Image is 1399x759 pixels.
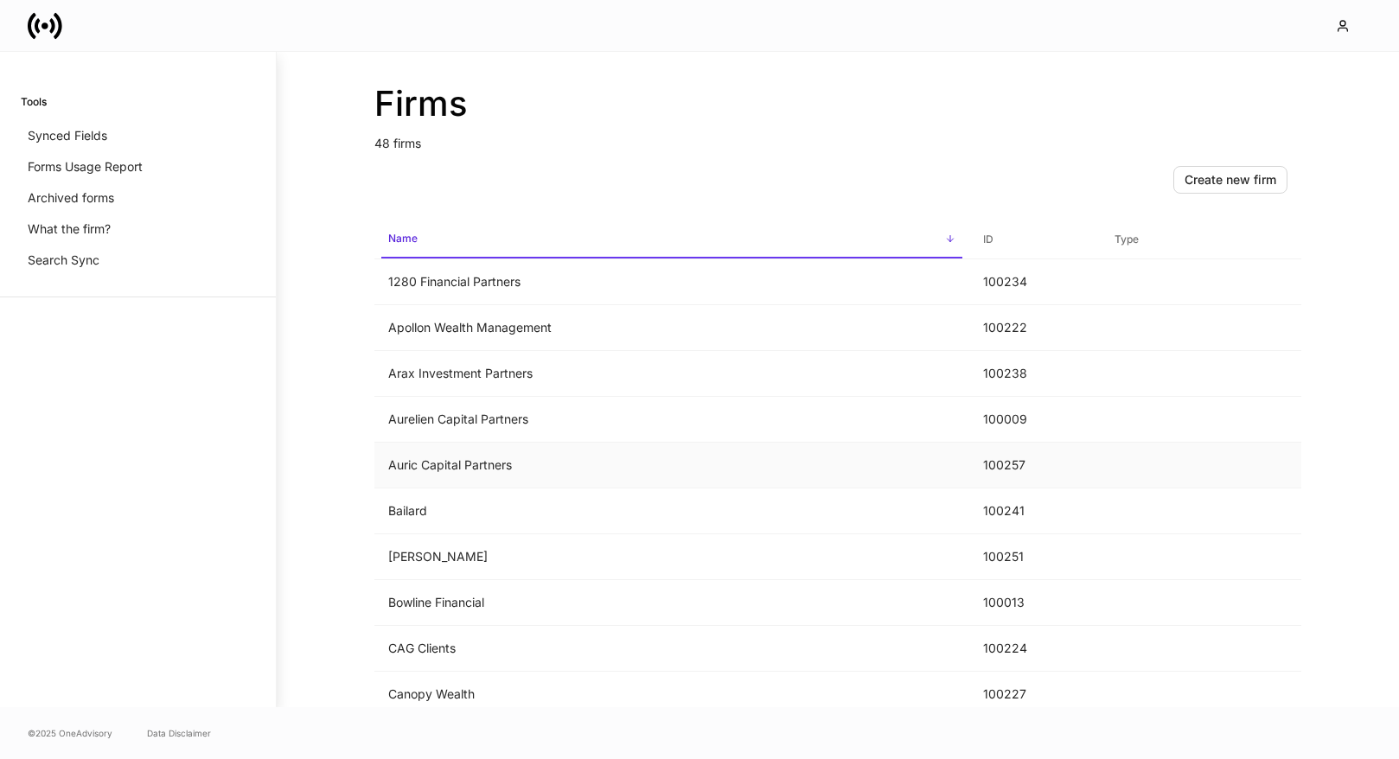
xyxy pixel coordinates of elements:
h6: Name [388,230,418,246]
a: What the firm? [21,214,255,245]
td: 100013 [969,580,1101,626]
a: Data Disclaimer [147,726,211,740]
td: CAG Clients [374,626,969,672]
p: Synced Fields [28,127,107,144]
td: 100224 [969,626,1101,672]
td: Arax Investment Partners [374,351,969,397]
span: ID [976,222,1094,258]
h2: Firms [374,83,1301,124]
button: Create new firm [1173,166,1287,194]
td: 100238 [969,351,1101,397]
h6: Type [1115,231,1139,247]
a: Search Sync [21,245,255,276]
td: Aurelien Capital Partners [374,397,969,443]
td: 100251 [969,534,1101,580]
p: Forms Usage Report [28,158,143,175]
td: 1280 Financial Partners [374,259,969,305]
td: [PERSON_NAME] [374,534,969,580]
div: Create new firm [1185,171,1276,188]
td: 100234 [969,259,1101,305]
td: 100257 [969,443,1101,488]
span: Type [1108,222,1294,258]
td: 100222 [969,305,1101,351]
td: Bowline Financial [374,580,969,626]
td: Auric Capital Partners [374,443,969,488]
p: 48 firms [374,124,1301,152]
td: Canopy Wealth [374,672,969,718]
a: Archived forms [21,182,255,214]
p: What the firm? [28,220,111,238]
td: 100009 [969,397,1101,443]
td: Bailard [374,488,969,534]
h6: ID [983,231,993,247]
a: Synced Fields [21,120,255,151]
span: © 2025 OneAdvisory [28,726,112,740]
td: 100227 [969,672,1101,718]
td: Apollon Wealth Management [374,305,969,351]
p: Search Sync [28,252,99,269]
h6: Tools [21,93,47,110]
span: Name [381,221,962,258]
a: Forms Usage Report [21,151,255,182]
td: 100241 [969,488,1101,534]
p: Archived forms [28,189,114,207]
